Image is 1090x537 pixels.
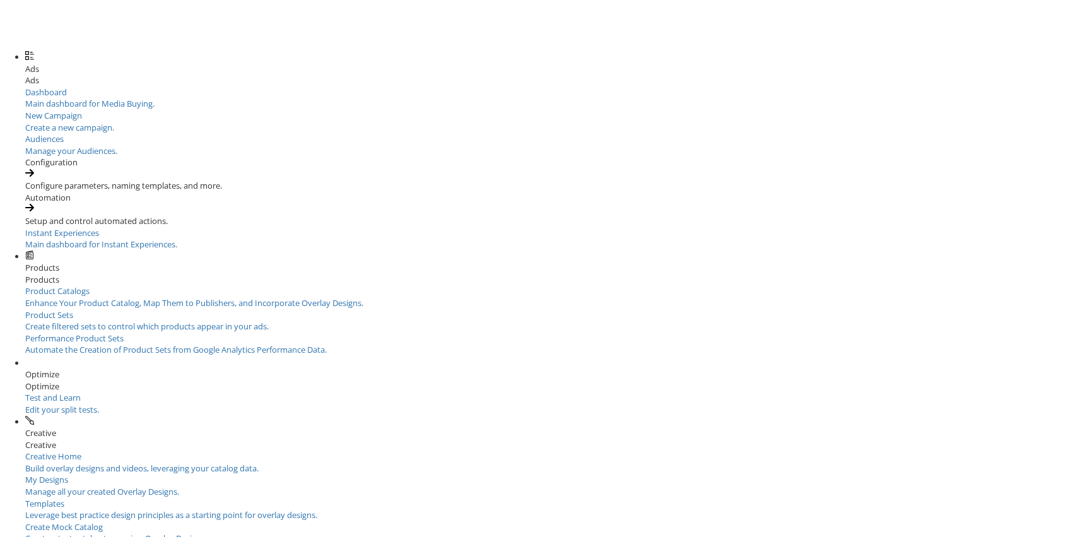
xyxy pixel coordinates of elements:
a: Product CatalogsEnhance Your Product Catalog, Map Them to Publishers, and Incorporate Overlay Des... [25,285,1090,309]
div: Main dashboard for Media Buying. [25,98,1090,110]
span: Ads [25,63,39,74]
div: Create a new campaign. [25,122,1090,134]
div: Optimize [25,381,1090,392]
span: Optimize [25,369,59,380]
a: Product SetsCreate filtered sets to control which products appear in your ads. [25,309,1090,333]
a: Test and LearnEdit your split tests. [25,392,183,415]
div: Automate the Creation of Product Sets from Google Analytics Performance Data. [25,344,1090,356]
div: Edit your split tests. [25,404,183,416]
div: Setup and control automated actions. [25,215,1090,227]
div: Instant Experiences [25,227,1090,239]
div: New Campaign [25,110,1090,122]
div: Build overlay designs and videos, leveraging your catalog data. [25,463,1090,475]
a: New CampaignCreate a new campaign. [25,110,1090,133]
div: Manage your Audiences. [25,145,1090,157]
span: Products [25,262,59,273]
a: TemplatesLeverage best practice design principles as a starting point for overlay designs. [25,498,1090,521]
div: Manage all your created Overlay Designs. [25,486,1090,498]
div: Products [25,274,1090,286]
div: Ads [25,74,1090,86]
div: Main dashboard for Instant Experiences. [25,239,1090,251]
a: Instant ExperiencesMain dashboard for Instant Experiences. [25,227,1090,251]
div: Configure parameters, naming templates, and more. [25,180,1090,192]
div: Dashboard [25,86,1090,98]
div: Creative Home [25,451,1090,463]
div: Enhance Your Product Catalog, Map Them to Publishers, and Incorporate Overlay Designs. [25,297,1090,309]
div: Product Catalogs [25,285,1090,297]
div: Automation [25,192,1090,204]
div: Test and Learn [25,392,183,404]
a: Creative HomeBuild overlay designs and videos, leveraging your catalog data. [25,451,1090,474]
div: Product Sets [25,309,1090,321]
div: Leverage best practice design principles as a starting point for overlay designs. [25,509,1090,521]
span: Creative [25,427,56,439]
div: Audiences [25,133,1090,145]
div: Create filtered sets to control which products appear in your ads. [25,321,1090,333]
div: Creative [25,439,1090,451]
div: Create Mock Catalog [25,521,1090,533]
a: AudiencesManage your Audiences. [25,133,1090,156]
div: Performance Product Sets [25,333,1090,345]
a: DashboardMain dashboard for Media Buying. [25,86,1090,110]
div: My Designs [25,474,1090,486]
a: Performance Product SetsAutomate the Creation of Product Sets from Google Analytics Performance D... [25,333,1090,356]
a: My DesignsManage all your created Overlay Designs. [25,474,1090,497]
div: Templates [25,498,1090,510]
div: Configuration [25,156,1090,168]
